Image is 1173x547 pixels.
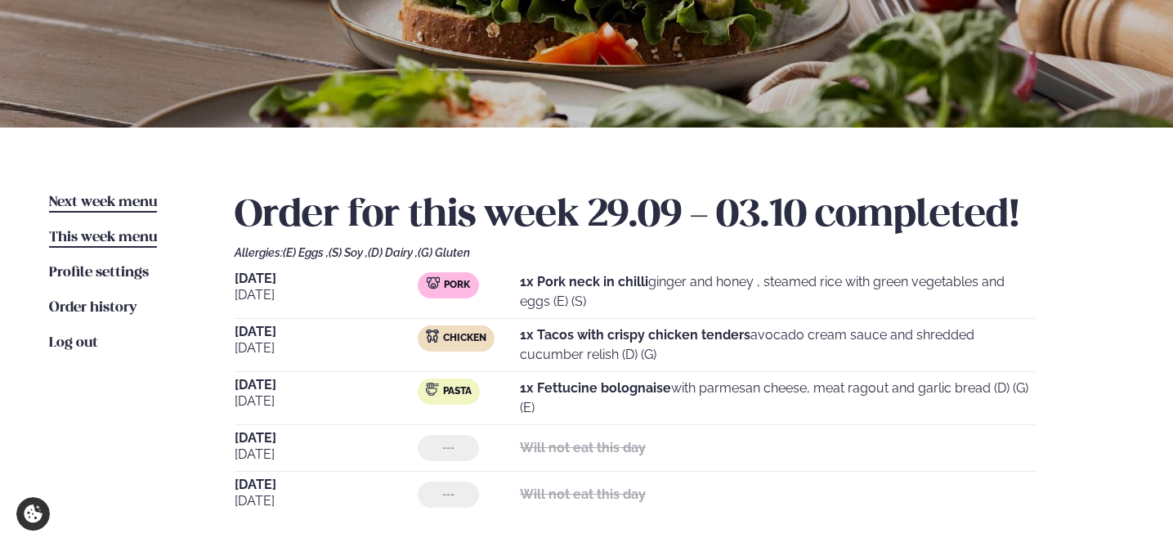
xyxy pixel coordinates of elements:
h2: Order for this week 29.09 - 03.10 completed! [235,193,1125,239]
span: [DATE] [235,379,418,392]
img: pork.svg [427,276,440,289]
img: pasta.svg [426,383,439,396]
span: (G) Gluten [418,246,470,259]
a: Next week menu [49,193,157,213]
span: [DATE] [235,285,418,305]
a: Order history [49,298,137,318]
div: Allergies: [235,246,1125,259]
p: with parmesan cheese, meat ragout and garlic bread (D) (G) (E) [520,379,1036,418]
span: This week menu [49,231,157,244]
a: Log out [49,334,98,353]
span: [DATE] [235,272,418,285]
strong: 1x Fettucine bolognaise [520,380,671,396]
span: Next week menu [49,195,157,209]
span: Profile settings [49,266,149,280]
strong: Will not eat this day [520,440,646,455]
span: [DATE] [235,478,418,491]
span: Pork [444,279,470,292]
span: Pasta [443,385,472,398]
span: [DATE] [235,339,418,358]
a: Cookie settings [16,497,50,531]
a: This week menu [49,228,157,248]
span: (D) Dairy , [368,246,418,259]
span: --- [442,442,454,455]
span: [DATE] [235,445,418,464]
strong: 1x Tacos with crispy chicken tenders [520,327,750,343]
span: [DATE] [235,491,418,511]
span: [DATE] [235,325,418,339]
strong: Will not eat this day [520,486,646,502]
span: Chicken [443,332,486,345]
p: ginger and honey , steamed rice with green vegetables and eggs (E) (S) [520,272,1036,312]
p: avocado cream sauce and shredded cucumber relish (D) (G) [520,325,1036,365]
span: [DATE] [235,392,418,411]
span: --- [442,488,454,501]
span: Log out [49,336,98,350]
span: (E) Eggs , [283,246,329,259]
span: [DATE] [235,432,418,445]
a: Profile settings [49,263,149,283]
strong: 1x Pork neck in chilli [520,274,648,289]
span: Order history [49,301,137,315]
img: chicken.svg [426,330,439,343]
span: (S) Soy , [329,246,368,259]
